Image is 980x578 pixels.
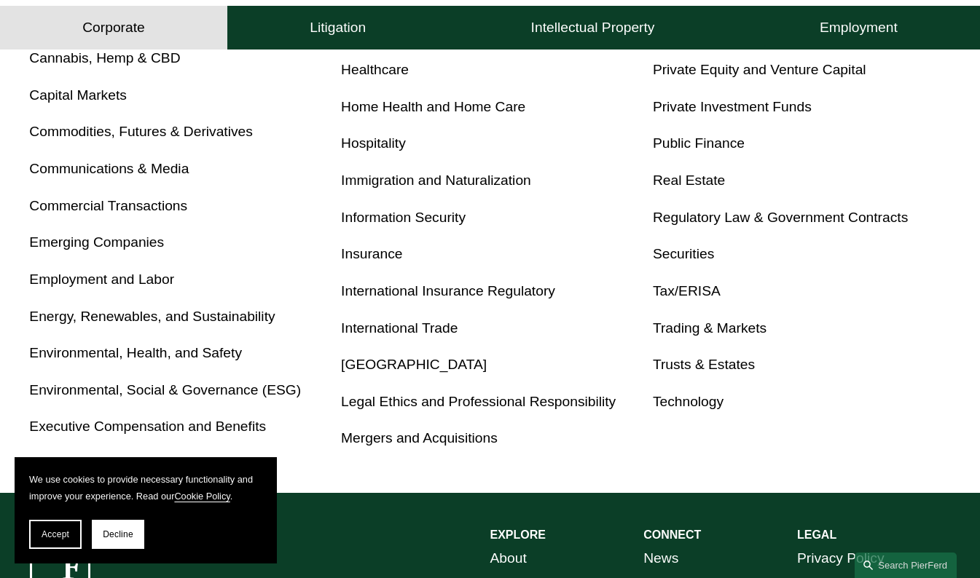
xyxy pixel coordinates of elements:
a: Insurance [341,246,402,261]
a: Public Finance [653,135,745,151]
a: Search this site [855,553,957,578]
button: Accept [29,520,82,549]
a: Home Health and Home Care [341,99,525,114]
a: Mergers and Acquisitions [341,430,498,446]
a: Private Equity and Venture Capital [653,62,866,77]
h4: Litigation [310,19,366,36]
h4: Employment [820,19,898,36]
a: Privacy Policy [797,546,885,571]
a: News [643,546,678,571]
a: International Trade [341,320,458,336]
a: Environmental, Health, and Safety [29,345,242,360]
a: Trading & Markets [653,320,767,336]
a: Executive Compensation and Benefits [29,419,266,434]
a: Hospitality [341,135,406,151]
a: Employment and Labor [29,272,174,287]
a: Information Security [341,210,466,225]
a: Trusts & Estates [653,357,755,372]
a: About [490,546,527,571]
a: Cookie Policy [174,491,230,502]
a: [GEOGRAPHIC_DATA] [341,357,487,372]
a: Commercial Transactions [29,198,187,213]
span: Decline [103,529,133,539]
a: Healthcare [341,62,409,77]
a: Legal Ethics and Professional Responsibility [341,394,616,409]
a: Real Estate [653,173,725,188]
a: Immigration and Naturalization [341,173,531,188]
a: Securities [653,246,714,261]
span: Accept [42,529,69,539]
strong: EXPLORE [490,528,546,541]
a: Cannabis, Hemp & CBD [29,50,180,66]
a: Emerging Companies [29,234,164,250]
a: Regulatory Law & Government Contracts [653,210,908,225]
a: Communications & Media [29,161,189,176]
a: Capital Markets [29,87,127,103]
p: We use cookies to provide necessary functionality and improve your experience. Read our . [29,472,262,505]
a: Technology [653,394,724,409]
strong: LEGAL [797,528,836,541]
a: Energy, Renewables, and Sustainability [29,309,275,324]
a: Tax/ERISA [653,283,721,298]
section: Cookie banner [15,457,277,563]
a: Commodities, Futures & Derivatives [29,124,253,139]
a: Private Investment Funds [653,99,812,114]
strong: CONNECT [643,528,701,541]
h4: Corporate [82,19,144,36]
button: Decline [92,520,144,549]
a: Environmental, Social & Governance (ESG) [29,382,301,397]
h4: Intellectual Property [531,19,655,36]
a: International Insurance Regulatory [341,283,555,298]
